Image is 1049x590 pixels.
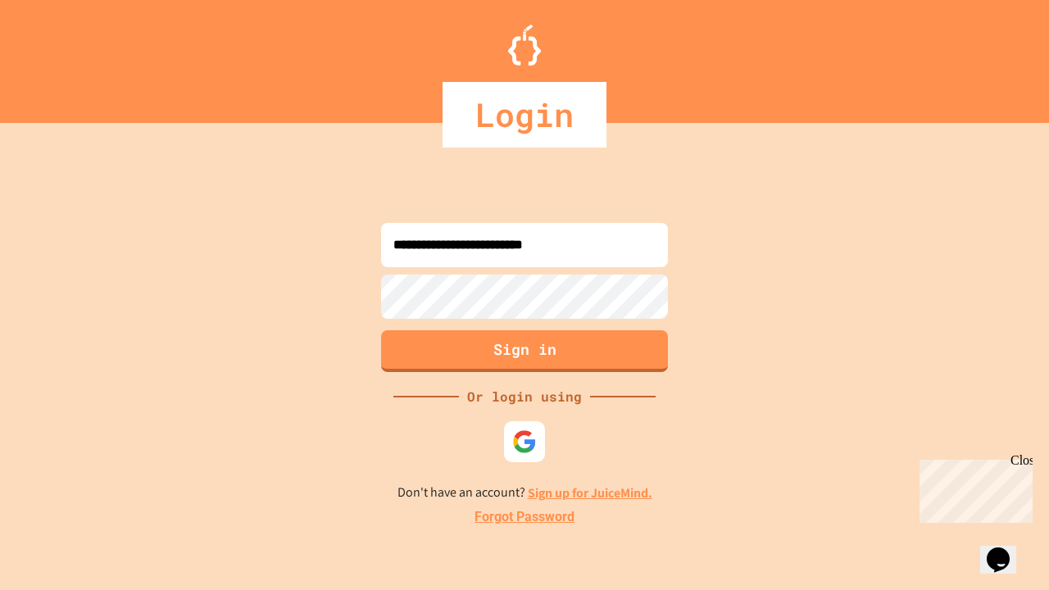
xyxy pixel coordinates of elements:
a: Forgot Password [475,507,574,527]
div: Or login using [459,387,590,406]
img: google-icon.svg [512,429,537,454]
div: Chat with us now!Close [7,7,113,104]
iframe: chat widget [980,524,1033,574]
button: Sign in [381,330,668,372]
img: Logo.svg [508,25,541,66]
p: Don't have an account? [397,483,652,503]
iframe: chat widget [913,453,1033,523]
div: Login [443,82,606,147]
a: Sign up for JuiceMind. [528,484,652,501]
